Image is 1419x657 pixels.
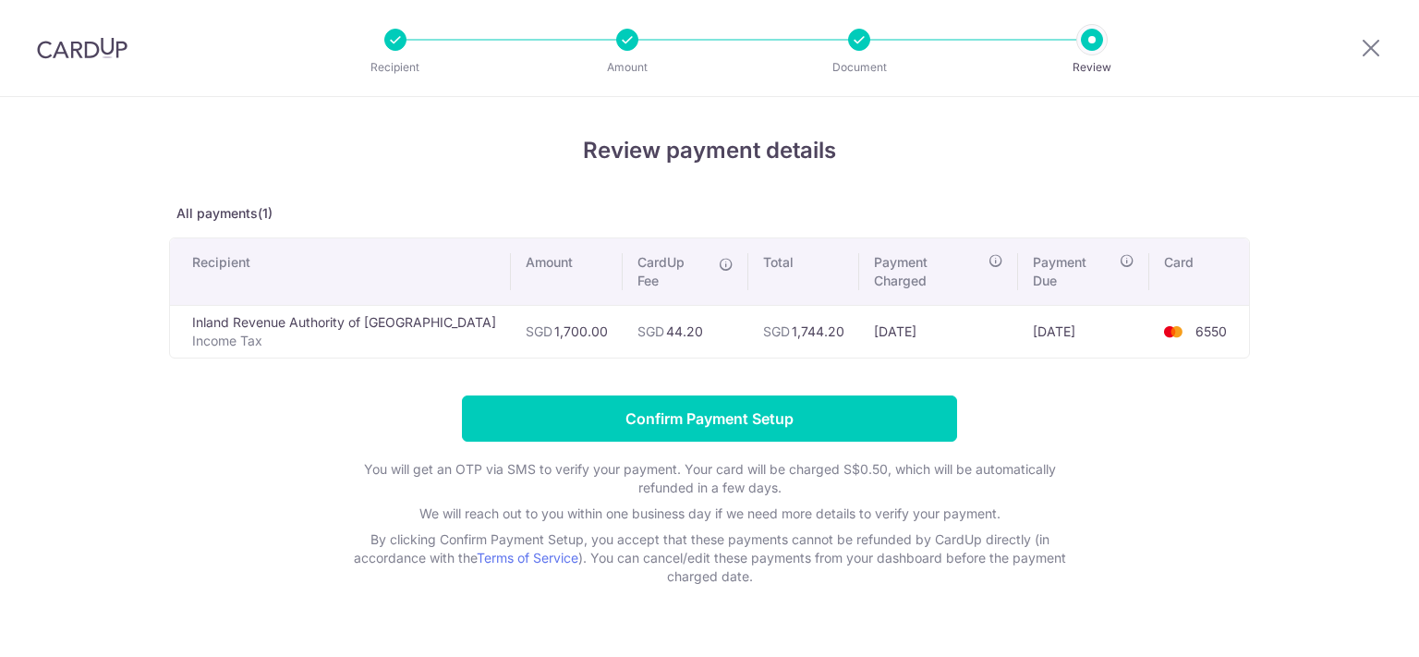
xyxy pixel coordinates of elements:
[511,238,623,305] th: Amount
[791,58,928,77] p: Document
[874,253,983,290] span: Payment Charged
[169,134,1250,167] h4: Review payment details
[637,253,709,290] span: CardUp Fee
[340,460,1079,497] p: You will get an OTP via SMS to verify your payment. Your card will be charged S$0.50, which will ...
[623,305,748,358] td: 44.20
[511,305,623,358] td: 1,700.00
[477,550,578,566] a: Terms of Service
[170,305,511,358] td: Inland Revenue Authority of [GEOGRAPHIC_DATA]
[340,530,1079,586] p: By clicking Confirm Payment Setup, you accept that these payments cannot be refunded by CardUp di...
[340,505,1079,523] p: We will reach out to you within one business day if we need more details to verify your payment.
[1149,238,1249,305] th: Card
[192,332,496,350] p: Income Tax
[559,58,696,77] p: Amount
[1018,305,1149,358] td: [DATE]
[748,238,859,305] th: Total
[462,395,957,442] input: Confirm Payment Setup
[1024,58,1160,77] p: Review
[637,323,664,339] span: SGD
[526,323,552,339] span: SGD
[327,58,464,77] p: Recipient
[169,204,1250,223] p: All payments(1)
[1033,253,1114,290] span: Payment Due
[37,37,127,59] img: CardUp
[170,238,511,305] th: Recipient
[1155,321,1192,343] img: <span class="translation_missing" title="translation missing: en.account_steps.new_confirm_form.b...
[859,305,1018,358] td: [DATE]
[1195,323,1227,339] span: 6550
[763,323,790,339] span: SGD
[748,305,859,358] td: 1,744.20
